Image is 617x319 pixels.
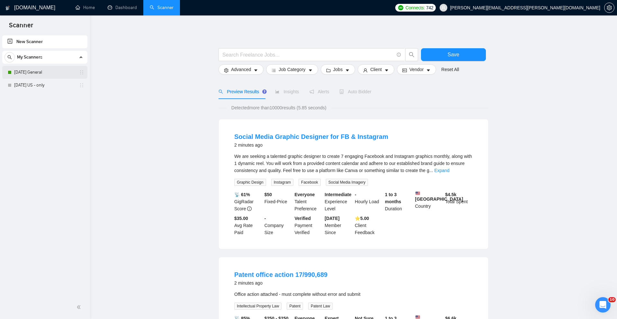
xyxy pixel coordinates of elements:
span: ... [429,168,433,173]
button: search [405,48,418,61]
span: holder [79,70,84,75]
span: Social Media Imagery [326,179,368,186]
b: Verified [295,216,311,221]
a: Reset All [441,66,459,73]
div: Country [414,191,444,212]
span: double-left [76,304,83,310]
a: Patent office action 17/990,689 [234,271,327,278]
span: caret-down [384,68,389,73]
span: Detected more than 10000 results (5.85 seconds) [227,104,331,111]
span: 10 [608,297,616,302]
span: Alerts [309,89,329,94]
span: holder [79,83,84,88]
span: folder [326,68,331,73]
span: user [363,68,368,73]
button: setting [604,3,614,13]
div: Fixed-Price [263,191,293,212]
input: Search Freelance Jobs... [222,51,394,59]
button: Save [421,48,486,61]
a: New Scanner [7,35,82,48]
button: settingAdvancedcaret-down [219,64,264,75]
span: search [406,52,418,58]
div: Office action attached - must complete without error and submit [234,291,473,298]
a: [DATE] General [14,66,75,79]
button: search [4,52,15,62]
span: Vendor [409,66,424,73]
span: caret-down [254,68,258,73]
div: Total Spent [444,191,474,212]
b: - [264,216,266,221]
span: Save [448,50,459,59]
div: Duration [384,191,414,212]
li: My Scanners [2,51,87,92]
span: My Scanners [17,51,42,64]
b: Intermediate [325,192,351,197]
span: Facebook [299,179,321,186]
span: Scanner [4,21,38,34]
span: Patent [287,303,303,310]
a: searchScanner [150,5,174,10]
span: Intellectual Property Law [234,303,282,310]
span: Jobs [333,66,343,73]
div: Company Size [263,215,293,236]
div: 2 minutes ago [234,141,388,149]
b: $ 50 [264,192,272,197]
span: 742 [426,4,433,11]
span: notification [309,89,314,94]
div: Tooltip anchor [262,89,267,95]
a: homeHome [76,5,95,10]
span: search [219,89,223,94]
b: $ 4.5k [445,192,456,197]
span: Insights [275,89,299,94]
b: - [355,192,356,197]
div: Avg Rate Paid [233,215,263,236]
button: folderJobscaret-down [321,64,355,75]
img: upwork-logo.png [398,5,403,10]
b: Everyone [295,192,315,197]
span: area-chart [275,89,280,94]
button: barsJob Categorycaret-down [266,64,318,75]
img: logo [5,3,10,13]
b: ⭐️ 5.00 [355,216,369,221]
span: idcard [402,68,407,73]
div: Hourly Load [353,191,384,212]
span: Connects: [406,4,425,11]
span: setting [604,5,614,10]
div: 2 minutes ago [234,279,327,287]
span: info-circle [397,53,401,57]
span: caret-down [345,68,350,73]
span: Patent Law [308,303,333,310]
div: Client Feedback [353,215,384,236]
a: [DATE] US - only [14,79,75,92]
b: 1 to 3 months [385,192,401,204]
div: Member Since [323,215,353,236]
div: We are seeking a talented graphic designer to create 7 engaging Facebook and Instagram graphics m... [234,153,473,174]
a: setting [604,5,614,10]
span: We are seeking a talented graphic designer to create 7 engaging Facebook and Instagram graphics m... [234,154,472,173]
span: Advanced [231,66,251,73]
span: robot [339,89,344,94]
span: Auto Bidder [339,89,371,94]
button: userClientcaret-down [358,64,394,75]
span: caret-down [426,68,431,73]
li: New Scanner [2,35,87,48]
span: user [441,5,446,10]
a: dashboardDashboard [108,5,137,10]
span: Job Category [279,66,305,73]
a: Expand [434,168,449,173]
div: Talent Preference [293,191,324,212]
a: Social Media Graphic Designer for FB & Instagram [234,133,388,140]
span: Graphic Design [234,179,266,186]
button: idcardVendorcaret-down [397,64,436,75]
div: Experience Level [323,191,353,212]
span: info-circle [247,206,252,211]
span: setting [224,68,228,73]
span: search [5,55,14,59]
b: $35.00 [234,216,248,221]
div: GigRadar Score [233,191,263,212]
b: 📡 61% [234,192,250,197]
div: Payment Verified [293,215,324,236]
span: Preview Results [219,89,265,94]
b: [GEOGRAPHIC_DATA] [415,191,463,202]
b: [DATE] [325,216,339,221]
